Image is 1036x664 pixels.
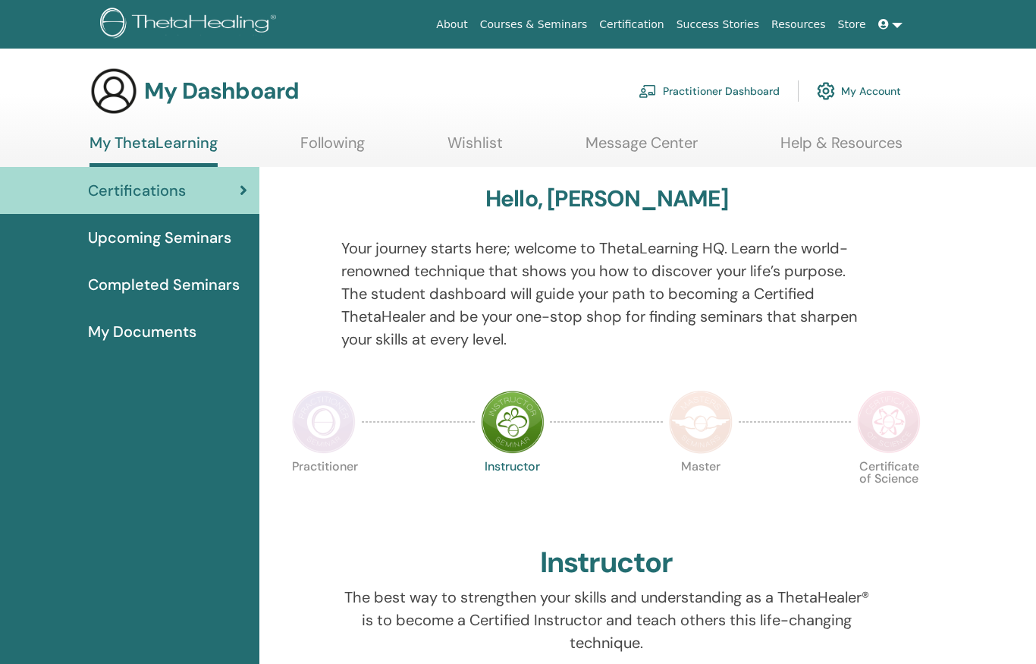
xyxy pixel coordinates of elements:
[481,390,545,454] img: Instructor
[639,74,780,108] a: Practitioner Dashboard
[474,11,594,39] a: Courses & Seminars
[88,273,240,296] span: Completed Seminars
[292,461,356,524] p: Practitioner
[88,226,231,249] span: Upcoming Seminars
[430,11,473,39] a: About
[341,586,871,654] p: The best way to strengthen your skills and understanding as a ThetaHealer® is to become a Certifi...
[832,11,872,39] a: Store
[765,11,832,39] a: Resources
[447,134,503,163] a: Wishlist
[669,390,733,454] img: Master
[300,134,365,163] a: Following
[639,84,657,98] img: chalkboard-teacher.svg
[485,185,728,212] h3: Hello, [PERSON_NAME]
[88,320,196,343] span: My Documents
[780,134,903,163] a: Help & Resources
[857,461,921,524] p: Certificate of Science
[857,390,921,454] img: Certificate of Science
[481,461,545,524] p: Instructor
[593,11,670,39] a: Certification
[341,237,871,351] p: Your journey starts here; welcome to ThetaLearning HQ. Learn the world-renowned technique that sh...
[144,77,299,105] h3: My Dashboard
[89,134,218,167] a: My ThetaLearning
[585,134,698,163] a: Message Center
[88,179,186,202] span: Certifications
[540,546,673,581] h2: Instructor
[817,74,901,108] a: My Account
[292,390,356,454] img: Practitioner
[817,78,835,104] img: cog.svg
[100,8,281,42] img: logo.png
[670,11,765,39] a: Success Stories
[89,67,138,115] img: generic-user-icon.jpg
[669,461,733,524] p: Master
